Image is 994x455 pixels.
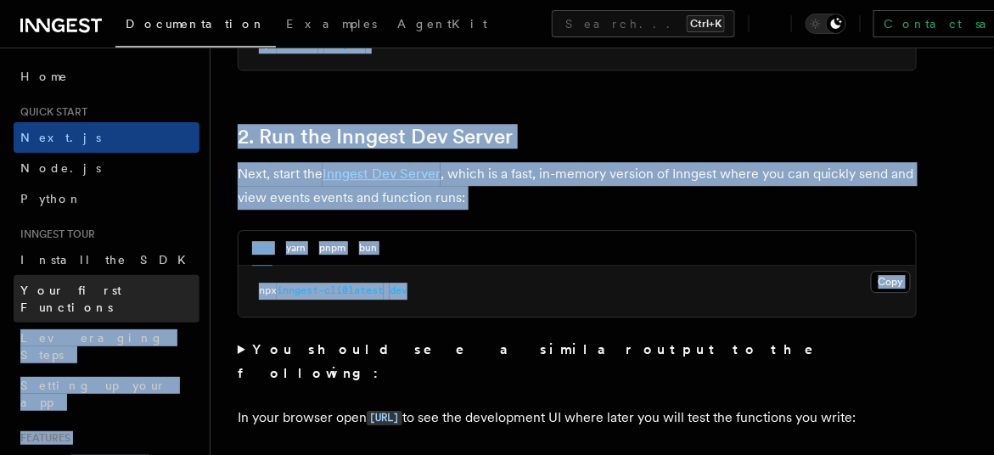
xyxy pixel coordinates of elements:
button: Search...Ctrl+K [552,10,735,37]
span: npx [259,284,277,296]
span: Your first Functions [20,284,121,314]
code: [URL] [367,411,402,425]
span: install [277,38,318,50]
a: Your first Functions [14,275,199,323]
button: Toggle dark mode [806,14,846,34]
button: yarn [286,231,306,266]
button: npm [252,231,272,266]
button: Copy [871,271,911,293]
button: pnpm [319,231,345,266]
button: bun [359,231,377,266]
span: Setting up your app [20,379,166,409]
a: Setting up your app [14,370,199,418]
a: Node.js [14,153,199,183]
summary: You should see a similar output to the following: [238,338,917,385]
a: Leveraging Steps [14,323,199,370]
span: inngest [324,38,366,50]
a: [URL] [367,409,402,425]
span: Next.js [20,131,101,144]
span: npm [259,38,277,50]
strong: You should see a similar output to the following: [238,341,838,381]
span: Inngest tour [14,227,95,241]
a: Examples [276,5,387,46]
span: Features [14,431,70,445]
a: Install the SDK [14,244,199,275]
a: Python [14,183,199,214]
p: Next, start the , which is a fast, in-memory version of Inngest where you can quickly send and vi... [238,162,917,210]
span: Home [20,68,68,85]
span: Examples [286,17,377,31]
span: AgentKit [397,17,487,31]
span: Quick start [14,105,87,119]
span: Node.js [20,161,101,175]
a: Next.js [14,122,199,153]
span: Install the SDK [20,253,196,267]
span: inngest-cli@latest [277,284,384,296]
a: Home [14,61,199,92]
span: dev [390,284,407,296]
span: Leveraging Steps [20,331,164,362]
a: Documentation [115,5,276,48]
kbd: Ctrl+K [687,15,725,32]
a: Inngest Dev Server [323,166,441,182]
span: Documentation [126,17,266,31]
span: Python [20,192,82,205]
a: 2. Run the Inngest Dev Server [238,125,513,149]
p: In your browser open to see the development UI where later you will test the functions you write: [238,406,917,430]
a: AgentKit [387,5,497,46]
